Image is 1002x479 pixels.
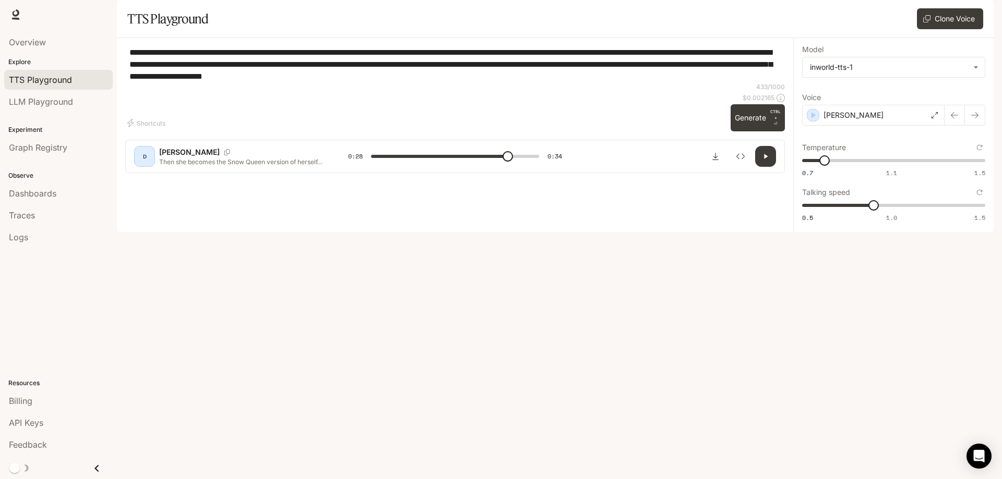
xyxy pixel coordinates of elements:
[770,108,781,121] p: CTRL +
[974,213,985,222] span: 1.5
[136,148,153,165] div: D
[974,142,985,153] button: Reset to default
[731,104,785,131] button: GenerateCTRL +⏎
[886,213,897,222] span: 1.0
[730,146,751,167] button: Inspect
[886,168,897,177] span: 1.1
[756,82,785,91] p: 433 / 1000
[810,62,968,72] div: inworld-tts-1
[802,94,821,101] p: Voice
[125,115,170,131] button: Shortcuts
[705,146,726,167] button: Download audio
[802,213,813,222] span: 0.5
[159,147,220,157] p: [PERSON_NAME]
[802,168,813,177] span: 0.7
[348,151,363,162] span: 0:28
[159,157,323,166] p: Then she becomes the Snow Queen version of herself, which looks after a small army. By the end, s...
[802,144,846,151] p: Temperature
[743,93,774,102] p: $ 0.002165
[824,110,884,120] p: [PERSON_NAME]
[220,149,234,155] button: Copy Voice ID
[967,444,992,469] div: Open Intercom Messenger
[770,108,781,127] p: ⏎
[127,8,208,29] h1: TTS Playground
[917,8,983,29] button: Clone Voice
[802,189,850,196] p: Talking speed
[803,57,985,77] div: inworld-tts-1
[802,46,824,53] p: Model
[974,187,985,198] button: Reset to default
[547,151,562,162] span: 0:34
[974,168,985,177] span: 1.5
